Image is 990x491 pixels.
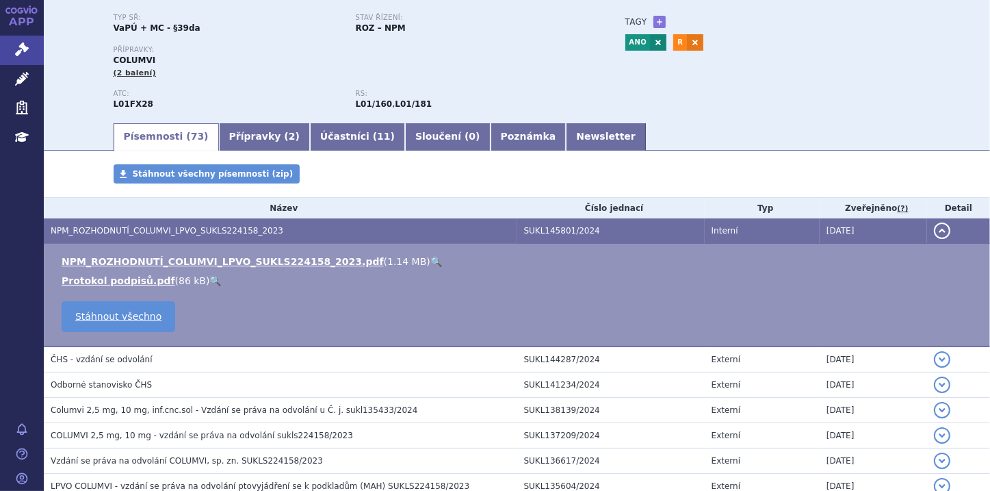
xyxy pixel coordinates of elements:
a: Písemnosti (73) [114,123,219,151]
strong: VaPÚ + MC - §39da [114,23,200,33]
abbr: (?) [897,204,908,214]
span: COLUMVI [114,55,156,65]
span: Vzdání se práva na odvolání COLUMVI, sp. zn. SUKLS224158/2023 [51,456,323,466]
p: Stav řízení: [356,14,584,22]
a: Sloučení (0) [405,123,490,151]
a: Newsletter [566,123,646,151]
a: NPM_ROZHODNUTÍ_COLUMVI_LPVO_SUKLS224158_2023.pdf [62,256,384,267]
td: [DATE] [820,423,927,449]
a: R [673,34,686,51]
th: Typ [705,198,820,218]
a: ANO [625,34,651,51]
strong: GLOFITAMAB [114,99,154,109]
span: (2 balení) [114,68,157,77]
td: [DATE] [820,347,927,373]
td: SUKL138139/2024 [517,398,705,423]
th: Detail [927,198,990,218]
span: Columvi 2,5 mg, 10 mg, inf.cnc.sol - Vzdání se práva na odvolání u Č. j. sukl135433/2024 [51,405,417,415]
td: [DATE] [820,218,927,244]
th: Číslo jednací [517,198,705,218]
span: 0 [469,131,476,142]
button: detail [934,427,950,444]
td: SUKL141234/2024 [517,373,705,398]
span: NPM_ROZHODNUTÍ_COLUMVI_LPVO_SUKLS224158_2023 [51,226,283,236]
span: Externí [712,431,740,440]
a: Stáhnout všechny písemnosti (zip) [114,164,300,184]
p: ATC: [114,90,342,98]
li: ( ) [62,255,976,268]
strong: monoklonální protilátky a konjugáty protilátka – léčivo [356,99,393,109]
button: detail [934,351,950,368]
button: detail [934,377,950,393]
span: 73 [191,131,204,142]
p: RS: [356,90,584,98]
button: detail [934,453,950,469]
span: 1.14 MB [387,256,426,267]
a: + [653,16,666,28]
td: [DATE] [820,373,927,398]
td: SUKL144287/2024 [517,347,705,373]
div: , [356,90,598,110]
span: LPVO COLUMVI - vzdání se práva na odvolání ptovyjádření se k podkladům (MAH) SUKLS224158/2023 [51,481,469,491]
span: Externí [712,456,740,466]
span: ČHS - vzdání se odvolání [51,355,153,364]
span: Stáhnout všechny písemnosti (zip) [133,169,294,179]
span: 86 kB [179,275,206,286]
li: ( ) [62,274,976,288]
td: SUKL136617/2024 [517,449,705,474]
td: [DATE] [820,398,927,423]
th: Název [44,198,517,218]
span: Externí [712,481,740,491]
a: Přípravky (2) [219,123,310,151]
td: SUKL145801/2024 [517,218,705,244]
td: [DATE] [820,449,927,474]
h3: Tagy [625,14,647,30]
p: Typ SŘ: [114,14,342,22]
a: Protokol podpisů.pdf [62,275,175,286]
p: Přípravky: [114,46,598,54]
a: 🔍 [430,256,442,267]
strong: ROZ – NPM [356,23,406,33]
button: detail [934,402,950,418]
td: SUKL137209/2024 [517,423,705,449]
span: Odborné stanovisko ČHS [51,380,152,390]
span: Externí [712,355,740,364]
span: Interní [712,226,738,236]
span: 11 [377,131,390,142]
span: COLUMVI 2,5 mg, 10 mg - vzdání se práva na odvolání sukls224158/2023 [51,431,353,440]
a: 🔍 [209,275,221,286]
span: Externí [712,380,740,390]
a: Poznámka [491,123,566,151]
button: detail [934,223,950,239]
span: 2 [289,131,296,142]
strong: glofitamab pro indikaci relabující / refrakterní difuzní velkobuněčný B-lymfom (DLBCL) [395,99,432,109]
th: Zveřejněno [820,198,927,218]
span: Externí [712,405,740,415]
a: Stáhnout všechno [62,301,175,332]
a: Účastníci (11) [310,123,405,151]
